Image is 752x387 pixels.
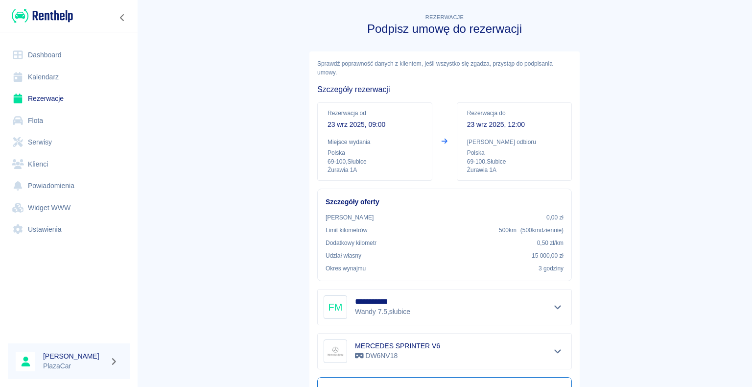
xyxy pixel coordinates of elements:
[328,109,422,118] p: Rezerwacja od
[467,166,562,174] p: Żurawia 1A
[328,138,422,146] p: Miejsce wydania
[355,307,412,317] p: Wandy 7.5 , słubice
[8,44,130,66] a: Dashboard
[8,8,73,24] a: Renthelp logo
[324,295,347,319] div: FM
[8,175,130,197] a: Powiadomienia
[467,157,562,166] p: 69-100 , Słubice
[467,120,562,130] p: 23 wrz 2025, 12:00
[326,226,367,235] p: Limit kilometrów
[326,197,564,207] h6: Szczegóły oferty
[8,218,130,241] a: Ustawienia
[8,131,130,153] a: Serwisy
[520,227,564,234] span: ( 500 km dziennie )
[12,8,73,24] img: Renthelp logo
[43,351,106,361] h6: [PERSON_NAME]
[8,88,130,110] a: Rezerwacje
[467,138,562,146] p: [PERSON_NAME] odbioru
[355,351,440,361] p: DW6NV18
[328,166,422,174] p: Żurawia 1A
[115,11,130,24] button: Zwiń nawigację
[550,300,566,314] button: Pokaż szczegóły
[326,341,345,361] img: Image
[328,157,422,166] p: 69-100 , Słubice
[43,361,106,371] p: PlazaCar
[326,264,366,273] p: Okres wynajmu
[425,14,464,20] span: Rezerwacje
[8,153,130,175] a: Klienci
[326,213,374,222] p: [PERSON_NAME]
[328,120,422,130] p: 23 wrz 2025, 09:00
[546,213,564,222] p: 0,00 zł
[467,148,562,157] p: Polska
[317,85,572,95] h5: Szczegóły rezerwacji
[326,251,361,260] p: Udział własny
[550,344,566,358] button: Pokaż szczegóły
[317,59,572,77] p: Sprawdź poprawność danych z klientem, jeśli wszystko się zgadza, przystąp do podpisania umowy.
[355,341,440,351] h6: MERCEDES SPRINTER V6
[539,264,564,273] p: 3 godziny
[8,110,130,132] a: Flota
[8,197,130,219] a: Widget WWW
[328,148,422,157] p: Polska
[532,251,564,260] p: 15 000,00 zł
[467,109,562,118] p: Rezerwacja do
[8,66,130,88] a: Kalendarz
[499,226,564,235] p: 500 km
[326,239,376,247] p: Dodatkowy kilometr
[309,22,580,36] h3: Podpisz umowę do rezerwacji
[537,239,564,247] p: 0,50 zł /km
